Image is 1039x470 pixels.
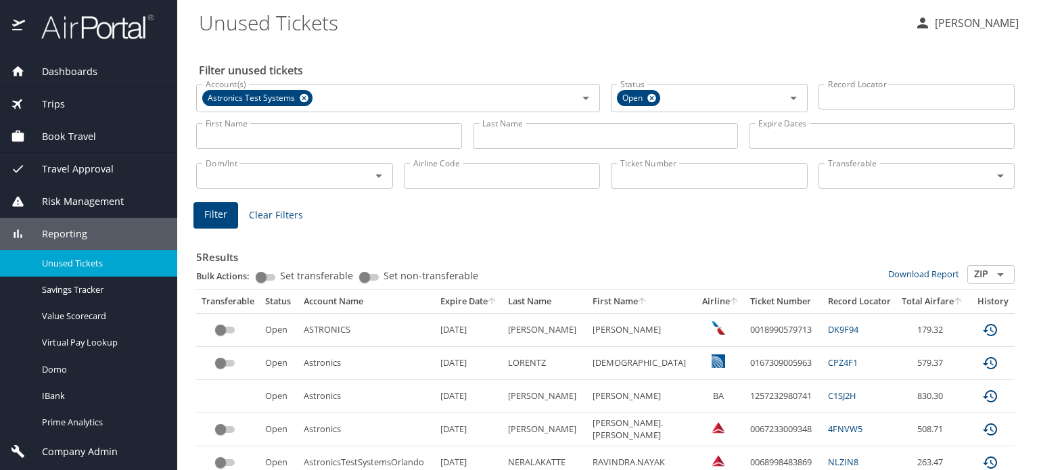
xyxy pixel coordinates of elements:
td: [PERSON_NAME] [503,413,587,446]
td: Astronics [298,380,435,413]
span: Unused Tickets [42,257,161,270]
button: Filter [193,202,238,229]
button: Open [991,265,1010,284]
button: sort [638,298,647,306]
span: Value Scorecard [42,310,161,323]
td: 179.32 [896,313,969,346]
td: 830.30 [896,380,969,413]
button: sort [730,298,739,306]
td: Astronics [298,347,435,380]
td: 579.37 [896,347,969,380]
span: Set transferable [280,271,353,281]
th: Ticket Number [745,290,823,313]
span: Open [617,91,651,105]
img: icon-airportal.png [12,14,26,40]
img: American Airlines [712,321,725,335]
td: Open [260,347,298,380]
span: Astronics Test Systems [202,91,303,105]
th: Account Name [298,290,435,313]
a: Download Report [888,268,959,280]
td: LORENTZ [503,347,587,380]
button: Open [576,89,595,108]
span: Filter [204,206,227,223]
th: Last Name [503,290,587,313]
button: Open [369,166,388,185]
td: [PERSON_NAME] [503,380,587,413]
td: [PERSON_NAME] [587,313,697,346]
span: Risk Management [25,194,124,209]
td: [PERSON_NAME] [503,313,587,346]
span: Clear Filters [249,207,303,224]
h2: Filter unused tickets [199,60,1017,81]
span: Trips [25,97,65,112]
th: Airline [697,290,745,313]
button: [PERSON_NAME] [909,11,1024,35]
span: Dashboards [25,64,97,79]
img: Delta Airlines [712,454,725,467]
span: Travel Approval [25,162,114,177]
th: First Name [587,290,697,313]
td: 0167309005963 [745,347,823,380]
td: 508.71 [896,413,969,446]
button: Clear Filters [244,203,308,228]
span: IBank [42,390,161,402]
p: Bulk Actions: [196,270,260,282]
p: [PERSON_NAME] [931,15,1019,31]
button: sort [954,298,963,306]
span: Company Admin [25,444,118,459]
span: Set non-transferable [384,271,478,281]
td: ASTRONICS [298,313,435,346]
td: Open [260,313,298,346]
td: [PERSON_NAME] [587,380,697,413]
span: Reporting [25,227,87,241]
button: Open [991,166,1010,185]
h1: Unused Tickets [199,1,904,43]
span: BA [713,390,724,402]
span: Savings Tracker [42,283,161,296]
a: 4FNVW5 [828,423,862,435]
a: NLZIN8 [828,456,858,468]
button: Open [784,89,803,108]
td: Open [260,413,298,446]
button: sort [488,298,497,306]
td: 1257232980741 [745,380,823,413]
td: [DATE] [435,413,503,446]
img: airportal-logo.png [26,14,154,40]
td: Astronics [298,413,435,446]
a: C1SJ2H [828,390,856,402]
th: Expire Date [435,290,503,313]
div: Transferable [202,296,254,308]
td: 0067233009348 [745,413,823,446]
div: Astronics Test Systems [202,90,313,106]
td: [DATE] [435,380,503,413]
td: [DEMOGRAPHIC_DATA] [587,347,697,380]
td: [DATE] [435,313,503,346]
th: History [969,290,1017,313]
img: United Airlines [712,354,725,368]
a: CPZ4F1 [828,356,858,369]
span: Virtual Pay Lookup [42,336,161,349]
th: Total Airfare [896,290,969,313]
td: [PERSON_NAME].[PERSON_NAME] [587,413,697,446]
h3: 5 Results [196,241,1015,265]
th: Record Locator [823,290,896,313]
span: Book Travel [25,129,96,144]
span: Domo [42,363,161,376]
span: Prime Analytics [42,416,161,429]
td: Open [260,380,298,413]
img: Delta Airlines [712,421,725,434]
th: Status [260,290,298,313]
div: Open [617,90,660,106]
td: 0018990579713 [745,313,823,346]
a: DK9F94 [828,323,858,335]
td: [DATE] [435,347,503,380]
